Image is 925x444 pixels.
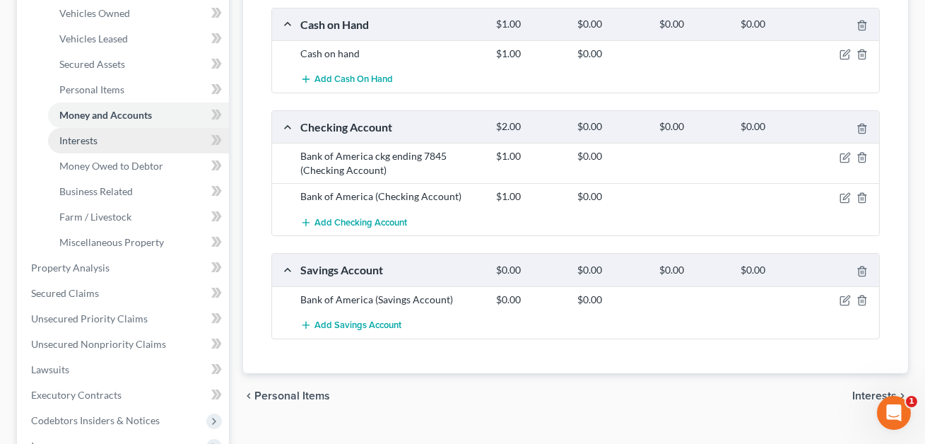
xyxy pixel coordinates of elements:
[59,33,128,45] span: Vehicles Leased
[48,77,229,103] a: Personal Items
[314,320,401,331] span: Add Savings Account
[852,390,908,402] button: Interests chevron_right
[293,17,489,32] div: Cash on Hand
[300,312,401,339] button: Add Savings Account
[489,18,570,31] div: $1.00
[293,293,489,307] div: Bank of America (Savings Account)
[48,230,229,255] a: Miscellaneous Property
[48,204,229,230] a: Farm / Livestock
[571,47,652,61] div: $0.00
[48,103,229,128] a: Money and Accounts
[652,264,733,277] div: $0.00
[59,58,125,70] span: Secured Assets
[489,293,570,307] div: $0.00
[652,120,733,134] div: $0.00
[20,255,229,281] a: Property Analysis
[243,390,330,402] button: chevron_left Personal Items
[571,18,652,31] div: $0.00
[652,18,733,31] div: $0.00
[48,1,229,26] a: Vehicles Owned
[59,109,152,121] span: Money and Accounts
[314,217,407,228] span: Add Checking Account
[31,414,160,426] span: Codebtors Insiders & Notices
[31,287,99,299] span: Secured Claims
[293,47,489,61] div: Cash on hand
[48,26,229,52] a: Vehicles Leased
[897,390,908,402] i: chevron_right
[293,119,489,134] div: Checking Account
[300,209,407,235] button: Add Checking Account
[489,264,570,277] div: $0.00
[48,179,229,204] a: Business Related
[48,128,229,153] a: Interests
[489,120,570,134] div: $2.00
[59,185,133,197] span: Business Related
[293,149,489,177] div: Bank of America ckg ending 7845 (Checking Account)
[31,363,69,375] span: Lawsuits
[20,382,229,408] a: Executory Contracts
[852,390,897,402] span: Interests
[31,338,166,350] span: Unsecured Nonpriority Claims
[733,120,815,134] div: $0.00
[571,189,652,204] div: $0.00
[293,189,489,204] div: Bank of America (Checking Account)
[733,18,815,31] div: $0.00
[571,293,652,307] div: $0.00
[293,262,489,277] div: Savings Account
[254,390,330,402] span: Personal Items
[31,312,148,325] span: Unsecured Priority Claims
[489,149,570,163] div: $1.00
[300,66,393,93] button: Add Cash on Hand
[59,134,98,146] span: Interests
[31,262,110,274] span: Property Analysis
[20,357,229,382] a: Lawsuits
[571,149,652,163] div: $0.00
[489,189,570,204] div: $1.00
[48,52,229,77] a: Secured Assets
[243,390,254,402] i: chevron_left
[314,74,393,86] span: Add Cash on Hand
[20,281,229,306] a: Secured Claims
[20,306,229,332] a: Unsecured Priority Claims
[59,236,164,248] span: Miscellaneous Property
[20,332,229,357] a: Unsecured Nonpriority Claims
[59,7,130,19] span: Vehicles Owned
[733,264,815,277] div: $0.00
[59,160,163,172] span: Money Owed to Debtor
[31,389,122,401] span: Executory Contracts
[906,396,917,407] span: 1
[571,120,652,134] div: $0.00
[48,153,229,179] a: Money Owed to Debtor
[877,396,911,430] iframe: Intercom live chat
[489,47,570,61] div: $1.00
[59,83,124,95] span: Personal Items
[571,264,652,277] div: $0.00
[59,211,131,223] span: Farm / Livestock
